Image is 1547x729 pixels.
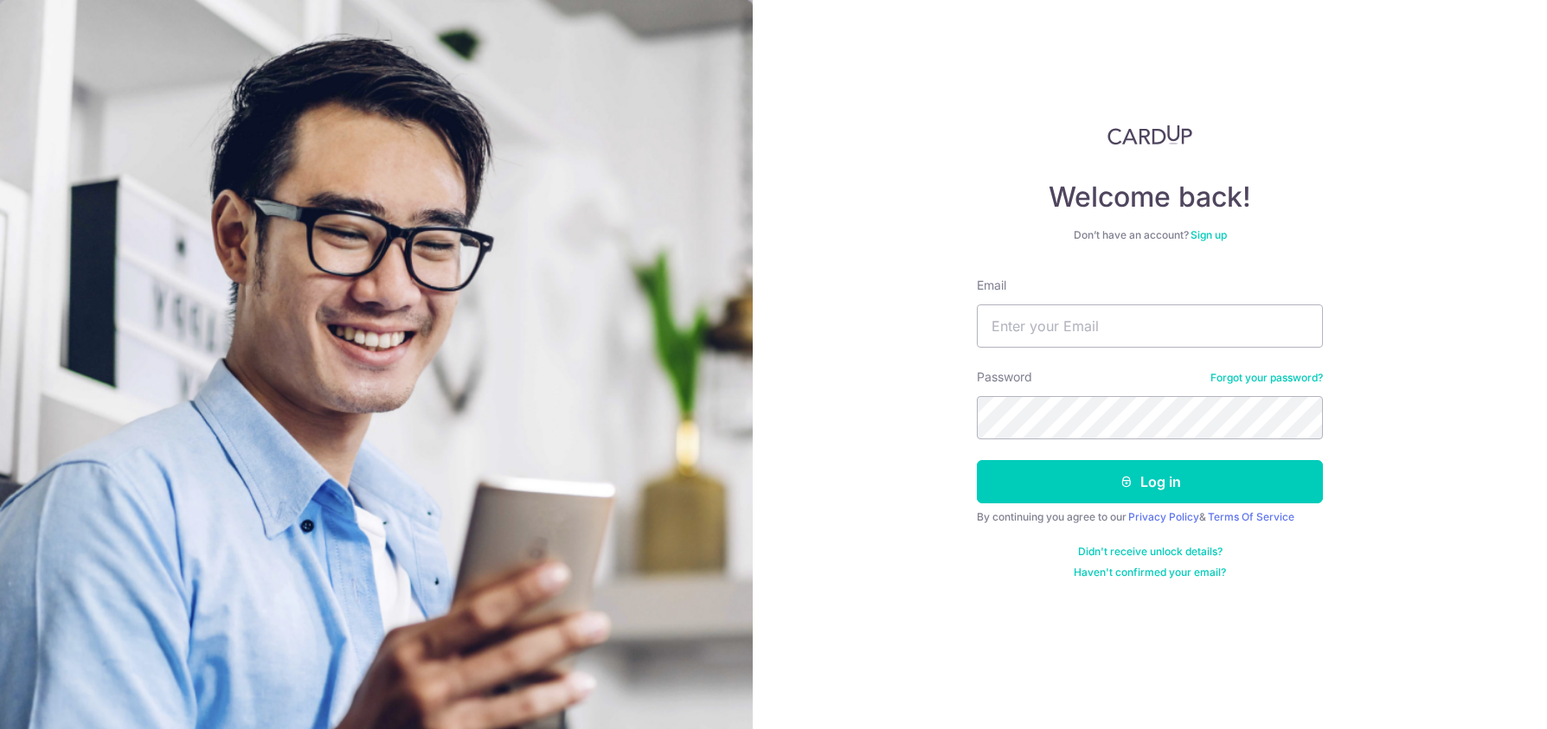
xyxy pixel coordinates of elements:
a: Sign up [1191,228,1227,241]
a: Haven't confirmed your email? [1074,566,1226,579]
input: Enter your Email [977,304,1323,348]
div: Don’t have an account? [977,228,1323,242]
a: Terms Of Service [1208,510,1294,523]
img: CardUp Logo [1107,125,1192,145]
label: Password [977,368,1032,386]
a: Didn't receive unlock details? [1078,545,1223,559]
a: Privacy Policy [1128,510,1199,523]
button: Log in [977,460,1323,503]
a: Forgot your password? [1210,371,1323,385]
label: Email [977,277,1006,294]
h4: Welcome back! [977,180,1323,214]
div: By continuing you agree to our & [977,510,1323,524]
